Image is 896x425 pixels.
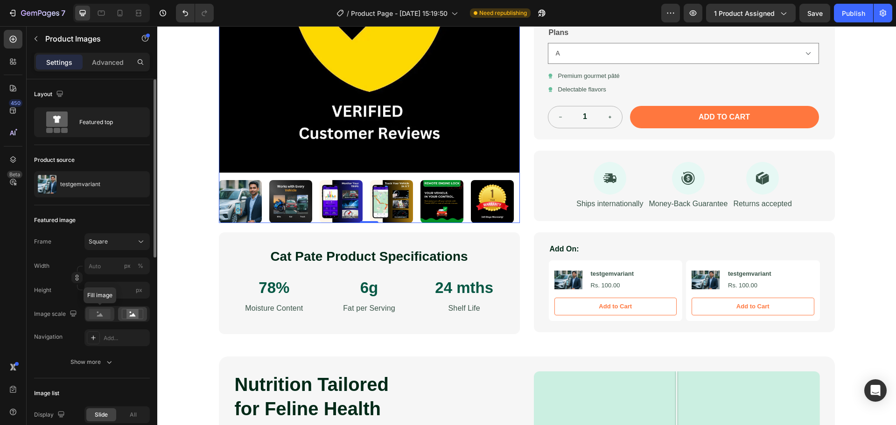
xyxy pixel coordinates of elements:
button: Square [84,233,150,250]
h2: Nutrition Tailored for Feline Health [77,345,348,396]
button: Save [799,4,830,22]
span: Product Page - [DATE] 15:19:50 [351,8,448,18]
div: Add to Cart [441,277,475,285]
div: Product source [34,156,75,164]
div: Layout [34,88,65,101]
p: 7 [61,7,65,19]
div: Rs. 100.00 [570,255,615,265]
p: Premium gourmet pâté [401,46,462,54]
div: Show more [70,357,114,367]
p: Ships internationally [419,173,486,183]
div: Featured image [34,216,76,224]
span: All [130,411,137,419]
p: Moisture Content [77,278,157,287]
h3: testgemvariant [570,243,615,253]
span: px [136,286,142,293]
h3: testgemvariant [433,243,477,253]
span: 1 product assigned [714,8,775,18]
div: % [138,262,143,270]
p: testgemvariant [60,181,100,188]
p: Returns accepted [576,173,634,183]
label: Width [34,262,49,270]
div: Add to cart [541,86,593,96]
input: px% [84,258,150,274]
p: 78% [77,252,157,272]
div: Image scale [34,308,79,320]
span: / [347,8,349,18]
img: product feature img [38,175,56,194]
span: Square [89,237,108,246]
button: increment [441,80,465,102]
div: Undo/Redo [176,4,214,22]
button: 7 [4,4,70,22]
iframe: Design area [157,26,896,425]
span: Need republishing [479,9,527,17]
p: Advanced [92,57,124,67]
div: Publish [842,8,865,18]
button: Add to Cart [397,272,520,289]
div: Add to Cart [579,277,612,285]
input: quantity [415,80,441,102]
p: Shelf Life [267,278,347,287]
button: px [135,260,146,272]
button: Add to cart [473,80,662,103]
div: Display [34,409,67,421]
p: Product Images [45,33,125,44]
button: Add to Cart [534,272,657,289]
p: Settings [46,57,72,67]
div: Rs. 100.00 [433,255,477,265]
div: Image list [34,389,59,397]
div: Add... [104,334,147,342]
div: 450 [9,99,22,107]
span: Save [807,9,823,17]
label: Height [34,286,51,294]
p: Add On: [392,218,662,228]
p: Money-Back Guarantee [491,173,570,183]
h2: Cat Pate Product Specifications [77,221,348,240]
p: 6g [172,252,252,272]
button: % [122,260,133,272]
button: Show more [34,354,150,370]
div: Featured top [79,111,136,133]
p: Delectable flavors [401,60,449,68]
div: Navigation [34,333,63,341]
div: Beta [7,171,22,178]
button: decrement [391,80,415,102]
div: Open Intercom Messenger [864,379,887,402]
label: Frame [34,237,51,246]
span: Slide [95,411,108,419]
input: px [84,282,150,299]
p: 24 mths [267,252,347,272]
p: Fat per Serving [172,278,252,287]
div: px [124,262,131,270]
button: Publish [834,4,873,22]
button: 1 product assigned [706,4,796,22]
